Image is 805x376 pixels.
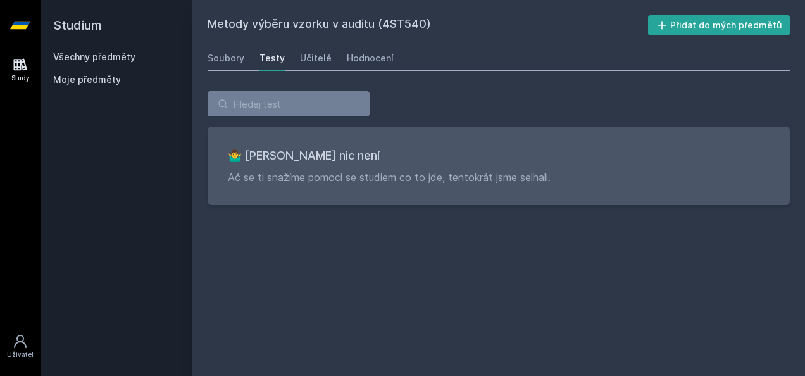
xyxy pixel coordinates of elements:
h3: 🤷‍♂️ [PERSON_NAME] nic není [228,147,770,165]
h2: Metody výběru vzorku v auditu (4ST540) [208,15,648,35]
a: Soubory [208,46,244,71]
button: Přidat do mých předmětů [648,15,790,35]
div: Hodnocení [347,52,394,65]
div: Study [11,73,30,83]
a: Všechny předměty [53,51,135,62]
div: Uživatel [7,350,34,360]
div: Soubory [208,52,244,65]
a: Hodnocení [347,46,394,71]
input: Hledej test [208,91,370,116]
a: Učitelé [300,46,332,71]
span: Moje předměty [53,73,121,86]
a: Uživatel [3,327,38,366]
a: Study [3,51,38,89]
p: Ač se ti snažíme pomoci se studiem co to jde, tentokrát jsme selhali. [228,170,770,185]
div: Testy [259,52,285,65]
div: Učitelé [300,52,332,65]
a: Testy [259,46,285,71]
